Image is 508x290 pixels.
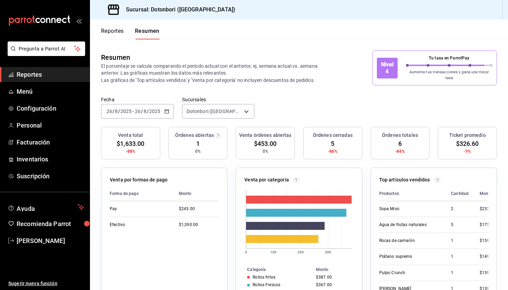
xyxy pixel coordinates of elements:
[17,87,84,96] span: Menú
[135,109,141,114] input: --
[101,28,160,39] div: navigation tabs
[5,50,85,57] a: Pregunta a Parrot AI
[173,186,219,201] th: Monto
[17,219,84,228] span: Recomienda Parrot
[120,109,132,114] input: ----
[195,148,201,155] span: 0%
[17,236,84,245] span: [PERSON_NAME]
[456,139,479,148] span: $326.60
[135,28,160,39] button: Resumen
[316,275,351,280] div: $387.00
[17,121,84,130] span: Personal
[101,63,332,83] p: El porcentaje se calcula comparando el período actual con el anterior, ej. semana actual vs. sema...
[398,139,402,148] span: 6
[480,254,496,260] div: $149.00
[19,45,74,53] span: Pregunta a Parrot AI
[253,275,275,280] div: Rollos fritos
[236,266,313,273] th: Categoría
[382,132,418,139] h3: Órdenes totales
[17,155,84,164] span: Inventarios
[196,139,200,148] span: 1
[379,186,445,201] th: Productos
[101,28,124,39] button: Reportes
[474,186,496,201] th: Monto
[379,254,440,260] div: Plátano supremo
[110,222,168,228] div: Efectivo
[313,132,353,139] h3: Órdenes cerradas
[451,222,469,228] div: 5
[451,238,469,244] div: 1
[245,250,247,254] text: 0
[445,186,474,201] th: Cantidad
[379,206,440,212] div: Sopa Miso
[379,238,440,244] div: Rocas de camarón
[17,104,84,113] span: Configuración
[101,97,174,102] label: Fecha
[480,206,496,212] div: $233.00
[147,109,149,114] span: /
[112,109,115,114] span: /
[263,148,268,155] span: 0%
[110,176,167,184] p: Venta por formas de pago
[143,109,147,114] input: --
[17,70,84,79] span: Reportes
[106,109,112,114] input: --
[175,132,214,139] h3: Órdenes abiertas
[451,206,469,212] div: 2
[298,250,304,254] text: 200
[126,148,136,155] span: -88%
[325,250,331,254] text: 300
[141,109,143,114] span: /
[17,203,75,212] span: Ayuda
[480,238,496,244] div: $159.00
[406,55,493,61] p: Tu tasa en ParrotPay
[8,280,84,287] span: Sugerir nueva función
[406,69,493,81] p: Aumenta tus transacciones y gana una mejor tasa
[313,266,362,273] th: Monto
[480,270,496,276] div: $139.00
[118,132,143,139] h3: Venta total
[117,139,144,148] span: $1,633.00
[379,270,440,276] div: Pulpo Crunch
[270,250,276,254] text: 100
[316,282,351,287] div: $367.00
[244,176,289,184] p: Venta por categoría
[239,132,292,139] h3: Venta órdenes abiertas
[187,108,242,115] span: Dotonbori ([GEOGRAPHIC_DATA])
[464,148,471,155] span: -9%
[76,18,82,24] button: open_drawer_menu
[8,41,85,56] button: Pregunta a Parrot AI
[379,222,440,228] div: Agua de frutas naturales
[379,176,430,184] p: Top artículos vendidos
[449,132,486,139] h3: Ticket promedio
[182,97,255,102] label: Sucursales
[133,109,134,114] span: -
[451,270,469,276] div: 1
[101,52,130,63] div: Resumen
[377,58,398,78] div: Nivel 4
[120,6,235,14] h3: Sucursal: Dotonbori ([GEOGRAPHIC_DATA])
[254,139,277,148] span: $453.00
[395,148,405,155] span: -84%
[17,171,84,181] span: Suscripción
[253,282,280,287] div: Rollos Frescos
[451,254,469,260] div: 1
[17,138,84,147] span: Facturación
[110,206,168,212] div: Pay
[118,109,120,114] span: /
[149,109,161,114] input: ----
[115,109,118,114] input: --
[179,206,219,212] div: $243.00
[480,222,496,228] div: $175.00
[179,222,219,228] div: $1,390.00
[110,186,173,201] th: Forma de pago
[331,139,334,148] span: 5
[328,148,338,155] span: -86%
